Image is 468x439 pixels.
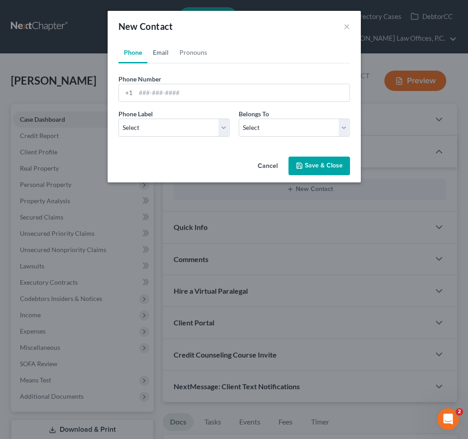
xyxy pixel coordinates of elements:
[456,408,463,415] span: 2
[118,42,147,63] a: Phone
[251,157,285,176] button: Cancel
[118,75,161,83] span: Phone Number
[344,21,350,32] button: ×
[147,42,174,63] a: Email
[437,408,459,430] iframe: Intercom live chat
[118,110,153,118] span: Phone Label
[119,84,136,101] div: +1
[136,84,350,101] input: ###-###-####
[174,42,213,63] a: Pronouns
[239,110,269,118] span: Belongs To
[118,21,173,32] span: New Contact
[288,157,350,176] button: Save & Close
